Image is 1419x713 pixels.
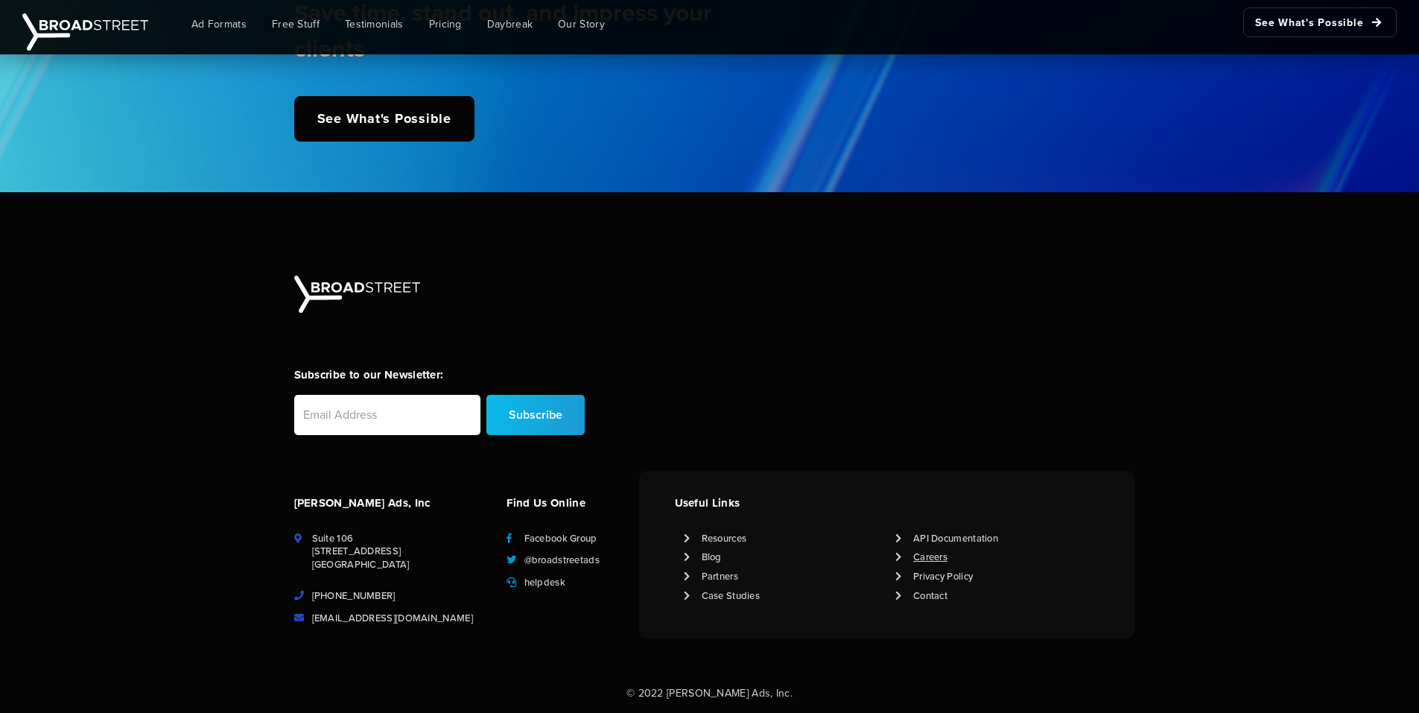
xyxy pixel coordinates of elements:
a: See What's Possible [294,96,474,142]
a: Blog [702,551,722,564]
a: Contact [913,589,947,603]
img: Broadstreet | The Ad Manager for Small Publishers [294,276,420,313]
a: Daybreak [476,7,544,41]
h4: Subscribe to our Newsletter: [294,367,585,383]
a: @broadstreetads [524,554,600,567]
span: Ad Formats [191,16,247,32]
span: Daybreak [487,16,533,32]
a: Partners [702,570,738,583]
a: API Documentation [913,532,998,545]
img: Broadstreet | The Ad Manager for Small Publishers [22,13,148,51]
input: Email Address [294,395,480,435]
input: Subscribe [486,395,585,435]
a: Careers [913,551,947,564]
a: Testimonials [334,7,415,41]
a: Resources [702,532,747,545]
span: Testimonials [345,16,404,32]
a: helpdesk [524,576,565,589]
span: Pricing [429,16,462,32]
h4: [PERSON_NAME] Ads, Inc [294,495,489,511]
a: Free Stuff [261,7,331,41]
a: Facebook Group [524,532,597,545]
a: [EMAIL_ADDRESS][DOMAIN_NAME] [312,612,473,625]
a: Privacy Policy [913,570,973,583]
span: Free Stuff [272,16,320,32]
a: Pricing [418,7,473,41]
a: See What's Possible [1243,7,1397,37]
a: Ad Formats [180,7,258,41]
li: Suite 106 [STREET_ADDRESS] [GEOGRAPHIC_DATA] [294,532,489,572]
h4: Find Us Online [507,495,630,511]
h4: Useful Links [675,495,1099,511]
a: Case Studies [702,589,761,603]
a: [PHONE_NUMBER] [312,589,396,603]
span: Our Story [558,16,605,32]
a: Our Story [547,7,616,41]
